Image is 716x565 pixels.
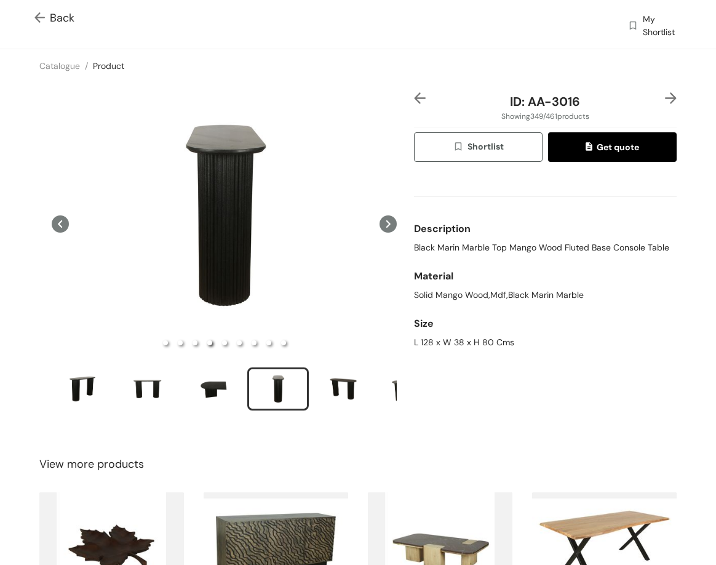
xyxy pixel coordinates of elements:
li: slide item 8 [266,340,271,345]
span: Black Marin Marble Top Mango Wood Fluted Base Console Table [414,241,669,254]
span: Showing 349 / 461 products [501,111,589,122]
li: slide item 5 [222,340,227,345]
button: quoteGet quote [548,132,677,162]
li: slide item 4 [247,367,309,411]
li: slide item 5 [312,367,374,411]
span: Back [34,10,74,26]
li: slide item 6 [237,340,242,345]
li: slide item 3 [182,367,244,411]
div: Material [414,264,677,289]
span: ID: AA-3016 [510,94,580,110]
li: slide item 2 [178,340,183,345]
span: Get quote [586,140,638,154]
img: wishlist [627,14,638,39]
span: / [85,60,88,71]
div: Size [414,311,677,336]
button: wishlistShortlist [414,132,543,162]
a: Product [93,60,124,71]
li: slide item 1 [163,340,168,345]
li: slide item 1 [52,367,113,411]
span: Shortlist [453,140,504,154]
img: left [414,92,426,104]
span: My Shortlist [643,13,682,39]
li: slide item 3 [193,340,197,345]
li: slide item 7 [252,340,257,345]
div: Solid Mango Wood,Mdf,Black Marin Marble [414,289,677,302]
li: slide item 2 [117,367,178,411]
a: Catalogue [39,60,80,71]
li: slide item 6 [378,367,439,411]
img: wishlist [453,141,467,154]
img: right [665,92,677,104]
li: slide item 4 [207,340,212,345]
span: View more products [39,456,144,473]
img: Go back [34,12,50,25]
img: quote [586,142,596,153]
div: L 128 x W 38 x H 80 Cms [414,336,677,349]
div: Description [414,217,677,241]
li: slide item 9 [281,340,286,345]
